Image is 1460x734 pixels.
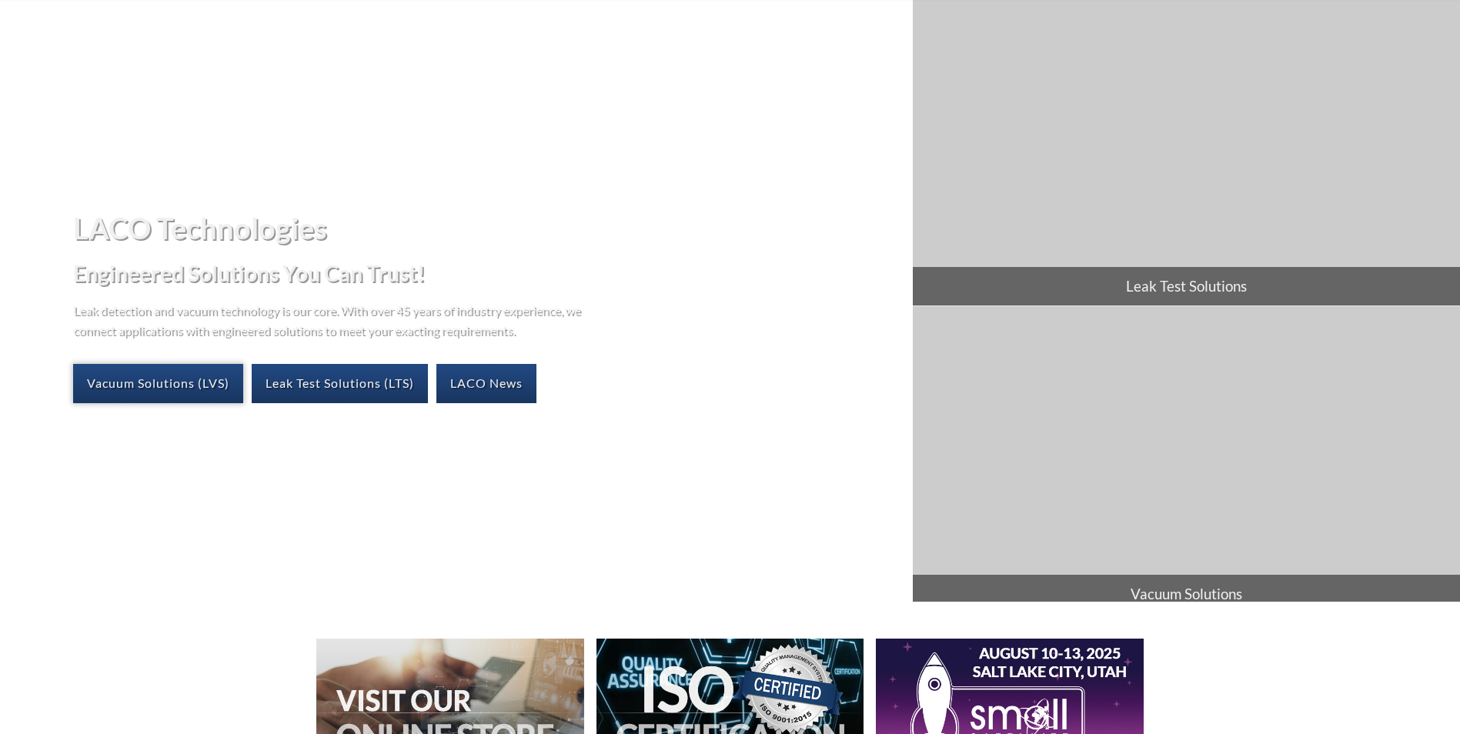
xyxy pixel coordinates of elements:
[73,259,900,288] h2: Engineered Solutions You Can Trust!
[73,209,900,247] h1: LACO Technologies
[73,364,243,402] a: Vacuum Solutions (LVS)
[73,300,589,339] p: Leak detection and vacuum technology is our core. With over 45 years of industry experience, we c...
[913,575,1460,613] span: Vacuum Solutions
[436,364,536,402] a: LACO News
[252,364,428,402] a: Leak Test Solutions (LTS)
[913,267,1460,305] span: Leak Test Solutions
[913,306,1460,613] a: Vacuum Solutions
